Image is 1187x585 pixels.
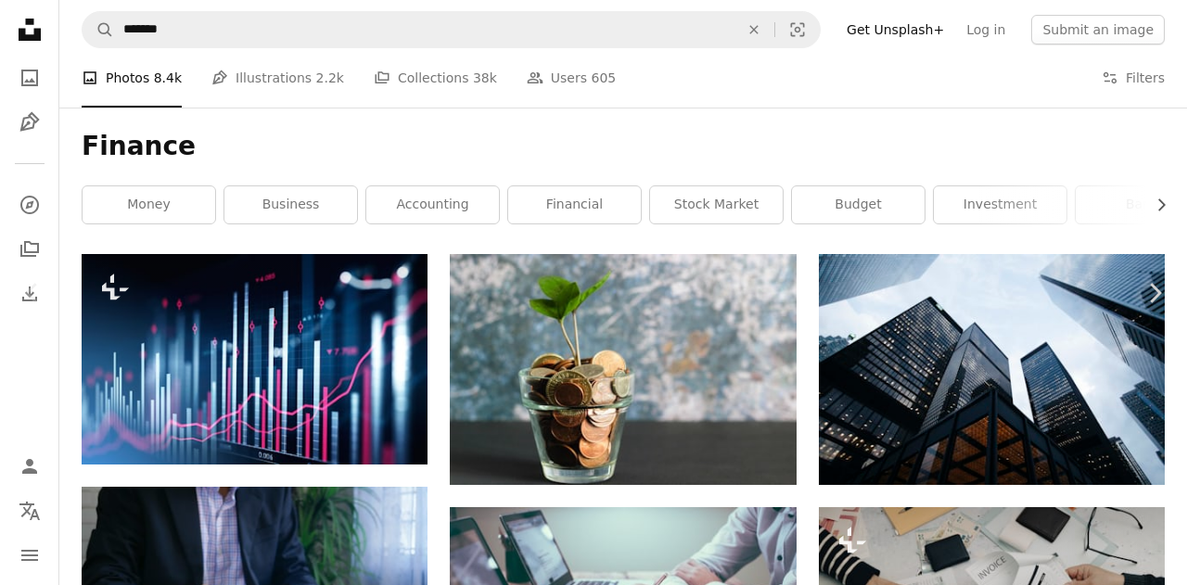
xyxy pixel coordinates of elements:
[955,15,1016,45] a: Log in
[82,130,1165,163] h1: Finance
[1102,48,1165,108] button: Filters
[374,48,497,108] a: Collections 38k
[775,12,820,47] button: Visual search
[819,361,1165,377] a: low angle photo of city high rise buildings during daytime
[211,48,344,108] a: Illustrations 2.2k
[450,361,796,377] a: green plant in clear glass vase
[1122,204,1187,382] a: Next
[11,186,48,223] a: Explore
[316,68,344,88] span: 2.2k
[11,59,48,96] a: Photos
[82,254,428,464] img: Financial chart and rising graph with lines and numbers and bar diagrams that illustrate stock ma...
[82,350,428,367] a: Financial chart and rising graph with lines and numbers and bar diagrams that illustrate stock ma...
[11,448,48,485] a: Log in / Sign up
[734,12,774,47] button: Clear
[450,254,796,485] img: green plant in clear glass vase
[83,12,114,47] button: Search Unsplash
[11,492,48,529] button: Language
[473,68,497,88] span: 38k
[366,186,499,223] a: accounting
[650,186,783,223] a: stock market
[527,48,616,108] a: Users 605
[224,186,357,223] a: business
[82,11,821,48] form: Find visuals sitewide
[792,186,925,223] a: budget
[836,15,955,45] a: Get Unsplash+
[1031,15,1165,45] button: Submit an image
[1144,186,1165,223] button: scroll list to the right
[11,104,48,141] a: Illustrations
[592,68,617,88] span: 605
[11,537,48,574] button: Menu
[83,186,215,223] a: money
[819,254,1165,485] img: low angle photo of city high rise buildings during daytime
[934,186,1066,223] a: investment
[508,186,641,223] a: financial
